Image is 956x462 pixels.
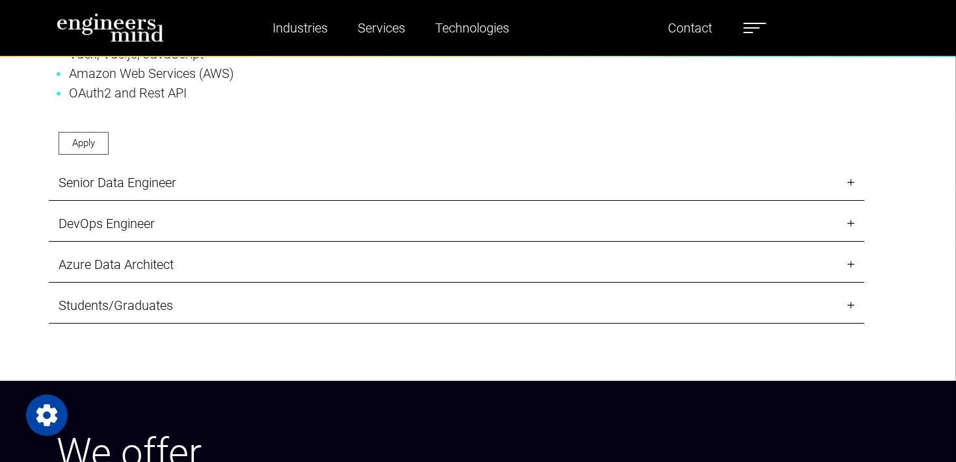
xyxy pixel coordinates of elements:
li: Amazon Web Services (AWS) [69,64,844,83]
a: DevOps Engineer [49,206,864,242]
img: logo [57,13,164,42]
a: Apply [59,132,109,155]
a: Services [352,13,410,43]
a: Senior Data Engineer [49,165,864,201]
a: Azure Data Architect [49,247,864,283]
li: OAuth2 and Rest API [69,83,844,103]
a: Industries [267,13,333,43]
a: Technologies [430,13,514,43]
a: Students/Graduates [49,288,864,324]
a: Contact [663,13,717,43]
